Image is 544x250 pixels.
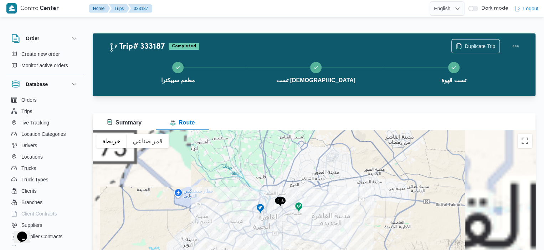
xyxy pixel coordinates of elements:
span: Suppliers [21,221,42,229]
span: Branches [21,198,42,207]
span: تست [DEMOGRAPHIC_DATA] [276,76,355,85]
h3: Database [26,80,48,89]
button: تست [DEMOGRAPHIC_DATA] [247,53,385,90]
span: Client Contracts [21,209,57,218]
button: Clients [9,185,81,197]
button: Drivers [9,140,81,151]
button: Actions [508,39,523,53]
span: Create new order [21,50,60,58]
span: live Tracking [21,118,49,127]
span: Drivers [21,141,37,150]
button: عرض خريطة الشارع [96,134,127,148]
span: Monitor active orders [21,61,68,70]
button: Supplier Contracts [9,231,81,242]
b: Completed [172,44,196,48]
button: Branches [9,197,81,208]
button: تبديل إلى العرض ملء الشاشة [518,134,532,148]
button: Client Contracts [9,208,81,219]
button: Truck Types [9,174,81,185]
span: مطعم سبيكترا [161,76,195,85]
button: Location Categories [9,128,81,140]
button: Logout [512,1,541,16]
span: Summary [107,119,142,126]
span: Route [170,119,195,126]
span: Completed [169,43,199,50]
span: Dark mode [478,6,508,11]
h3: Order [26,34,39,43]
span: تست قهوة [441,76,466,85]
svg: Step 2 is complete [313,65,319,70]
iframe: chat widget [7,222,30,243]
button: Trucks [9,163,81,174]
button: Duplicate Trip [451,39,500,53]
button: عرض صور القمر الصناعي [127,134,169,148]
span: Supplier Contracts [21,232,62,241]
img: X8yXhbKr1z7QwAAAABJRU5ErkJggg== [6,3,17,14]
button: 333187 [128,4,152,13]
div: Order [6,48,84,74]
button: Locations [9,151,81,163]
button: Home [89,4,110,13]
span: Trucks [21,164,36,172]
b: Center [40,6,59,11]
button: Order [11,34,78,43]
button: Orders [9,94,81,106]
span: Truck Types [21,175,48,184]
h2: Trip# 333187 [109,42,165,52]
svg: Step 1 is complete [175,65,181,70]
span: Clients [21,187,37,195]
button: Create new order [9,48,81,60]
span: Logout [523,4,538,13]
button: Monitor active orders [9,60,81,71]
button: Trips [109,4,129,13]
span: Orders [21,96,37,104]
span: Duplicate Trip [465,42,495,50]
button: live Tracking [9,117,81,128]
span: Locations [21,153,43,161]
span: Trips [21,107,32,116]
span: Location Categories [21,130,66,138]
svg: Step 3 is complete [451,65,457,70]
button: مطعم سبيكترا [109,53,247,90]
button: Trips [9,106,81,117]
button: Database [11,80,78,89]
div: Database [6,94,84,248]
button: تست قهوة [385,53,523,90]
button: Suppliers [9,219,81,231]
